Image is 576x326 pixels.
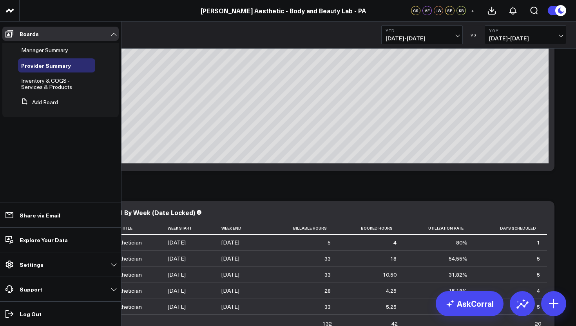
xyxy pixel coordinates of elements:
div: 4 [537,287,540,295]
span: Manager Summary [21,46,68,54]
div: [DATE] [221,303,239,311]
a: Log Out [2,307,119,321]
div: [DATE] [168,287,186,295]
p: Boards [20,31,39,37]
div: 5 [537,271,540,279]
div: 4 [393,239,397,246]
button: YTD[DATE]-[DATE] [381,25,463,44]
div: 5 [537,255,540,263]
span: + [471,8,475,13]
p: Share via Email [20,212,60,218]
span: Inventory & COGS - Services & Products [21,77,72,91]
th: Job Title [114,222,168,235]
div: Esthetician [114,303,142,311]
div: VS [467,33,481,37]
button: + [468,6,477,15]
th: Week End [221,222,269,235]
a: Inventory & COGS - Services & Products [21,78,87,90]
div: 5.25 [386,303,397,311]
button: YoY[DATE]-[DATE] [485,25,566,44]
div: 1 [537,239,540,246]
div: AF [422,6,432,15]
div: 18 [390,255,397,263]
a: [PERSON_NAME] Aesthetic - Body and Beauty Lab - PA [201,6,366,15]
th: Week Start [168,222,221,235]
th: Utilization Rate [404,222,475,235]
div: [DATE] [168,271,186,279]
th: Billable Hours [269,222,338,235]
div: 28 [324,287,331,295]
p: Explore Your Data [20,237,68,243]
p: Log Out [20,311,42,317]
div: JW [434,6,443,15]
div: [DATE] [221,255,239,263]
div: KB [456,6,466,15]
div: [DATE] [168,303,186,311]
div: 54.55% [449,255,467,263]
div: 15.18% [449,287,467,295]
b: YoY [489,28,562,33]
div: 31.82% [449,271,467,279]
div: [DATE] [221,239,239,246]
a: Manager Summary [21,47,68,53]
div: [DATE] [221,287,239,295]
div: 33 [324,303,331,311]
div: 5 [328,239,331,246]
a: AskCorral [436,291,504,316]
div: 10.50 [383,271,397,279]
div: [DATE] [168,255,186,263]
div: Esthetician [114,239,142,246]
div: 4.25 [386,287,397,295]
span: [DATE] - [DATE] [489,35,562,42]
a: Provider Summary [21,62,71,69]
div: [DATE] [221,271,239,279]
div: [DATE] [168,239,186,246]
div: Esthetician [114,271,142,279]
button: Add Board [18,95,58,109]
div: CS [411,6,420,15]
b: YTD [386,28,458,33]
div: 33 [324,271,331,279]
p: Support [20,286,42,292]
th: Booked Hours [338,222,404,235]
div: SP [445,6,455,15]
p: Settings [20,261,43,268]
div: Esthetician [114,255,142,263]
div: Esthetician [114,287,142,295]
div: 80% [456,239,467,246]
th: Days Scheduled [475,222,547,235]
div: 33 [324,255,331,263]
span: [DATE] - [DATE] [386,35,458,42]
